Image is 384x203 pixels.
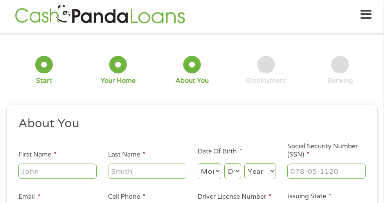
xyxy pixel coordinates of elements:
div: Banking [327,77,353,85]
label: Driver License Number [198,193,272,201]
input: 078-05-1120 [287,164,366,178]
div: About You [175,77,209,85]
div: Start [36,77,52,85]
label: Last Name [108,151,146,159]
label: Issuing State [287,192,332,201]
h2: About You [18,116,360,132]
div: Employment [246,77,287,85]
input: John [18,164,97,178]
label: Date Of Birth [198,148,242,156]
input: Smith [108,164,186,178]
label: Email [18,193,40,201]
img: GetLoanNow Logo [13,4,187,26]
label: Cell Phone [108,193,146,201]
label: Social Security Number (SSN) [287,142,366,159]
div: Your Home [101,77,136,85]
label: First Name [18,151,57,159]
